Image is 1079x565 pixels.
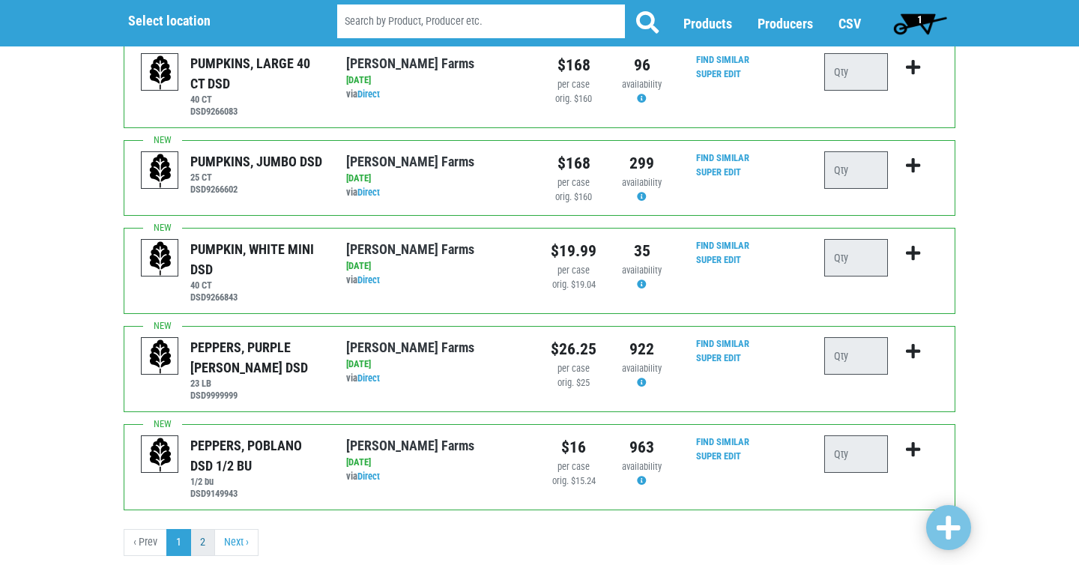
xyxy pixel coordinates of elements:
[190,53,323,94] div: PUMPKINS, LARGE 40 CT DSD
[190,476,323,487] h6: 1/2 bu
[357,187,380,198] a: Direct
[190,280,323,291] h6: 40 CT
[190,151,322,172] div: PUMPKINS, JUMBO DSD
[824,151,888,189] input: Qty
[696,68,741,79] a: Super Edit
[696,338,749,349] a: Find Similar
[346,154,474,169] a: [PERSON_NAME] Farms
[551,190,596,205] div: orig. $160
[142,240,179,277] img: placeholder-variety-43d6402dacf2d531de610a020419775a.svg
[142,152,179,190] img: placeholder-variety-43d6402dacf2d531de610a020419775a.svg
[346,372,528,386] div: via
[696,436,749,447] a: Find Similar
[824,239,888,277] input: Qty
[551,176,596,190] div: per case
[190,184,322,195] h6: DSD9266602
[622,79,662,90] span: availability
[696,240,749,251] a: Find Similar
[551,264,596,278] div: per case
[551,53,596,77] div: $168
[166,529,191,556] a: 1
[142,54,179,91] img: placeholder-variety-43d6402dacf2d531de610a020419775a.svg
[696,352,741,363] a: Super Edit
[124,529,955,556] nav: pager
[824,337,888,375] input: Qty
[346,241,474,257] a: [PERSON_NAME] Farms
[346,186,528,200] div: via
[622,461,662,472] span: availability
[696,152,749,163] a: Find Similar
[696,254,741,265] a: Super Edit
[551,78,596,92] div: per case
[551,239,596,263] div: $19.99
[619,435,665,459] div: 963
[551,151,596,175] div: $168
[190,435,323,476] div: PEPPERS, POBLANO DSD 1/2 BU
[346,470,528,484] div: via
[551,278,596,292] div: orig. $19.04
[551,376,596,390] div: orig. $25
[886,8,953,38] a: 1
[337,4,625,38] input: Search by Product, Producer etc.
[190,378,323,389] h6: 23 LB
[190,337,323,378] div: PEPPERS, PURPLE [PERSON_NAME] DSD
[142,436,179,474] img: placeholder-variety-43d6402dacf2d531de610a020419775a.svg
[619,239,665,263] div: 35
[551,474,596,489] div: orig. $15.24
[551,337,596,361] div: $26.25
[696,54,749,65] a: Find Similar
[142,338,179,375] img: placeholder-variety-43d6402dacf2d531de610a020419775a.svg
[619,53,665,77] div: 96
[346,357,528,372] div: [DATE]
[622,265,662,276] span: availability
[346,274,528,288] div: via
[357,274,380,285] a: Direct
[696,450,741,462] a: Super Edit
[551,92,596,106] div: orig. $160
[190,239,323,280] div: PUMPKIN, WHITE MINI DSD
[619,337,665,361] div: 922
[758,16,813,31] a: Producers
[357,471,380,482] a: Direct
[214,529,259,556] a: next
[838,16,861,31] a: CSV
[622,363,662,374] span: availability
[346,55,474,71] a: [PERSON_NAME] Farms
[190,94,323,105] h6: 40 CT
[346,438,474,453] a: [PERSON_NAME] Farms
[190,488,323,499] h6: DSD9149943
[551,460,596,474] div: per case
[346,73,528,88] div: [DATE]
[357,88,380,100] a: Direct
[696,166,741,178] a: Super Edit
[551,362,596,376] div: per case
[346,88,528,102] div: via
[190,529,215,556] a: 2
[824,53,888,91] input: Qty
[190,390,323,401] h6: DSD9999999
[551,435,596,459] div: $16
[128,13,299,29] h5: Select location
[683,16,732,31] a: Products
[622,177,662,188] span: availability
[346,456,528,470] div: [DATE]
[346,259,528,274] div: [DATE]
[190,291,323,303] h6: DSD9266843
[190,106,323,117] h6: DSD9266083
[346,339,474,355] a: [PERSON_NAME] Farms
[346,172,528,186] div: [DATE]
[619,151,665,175] div: 299
[917,13,922,25] span: 1
[190,172,322,183] h6: 25 CT
[357,372,380,384] a: Direct
[824,435,888,473] input: Qty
